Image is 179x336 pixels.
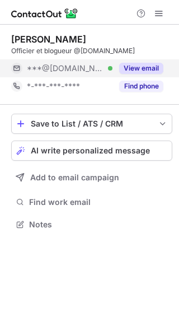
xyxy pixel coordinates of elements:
div: Officier et blogueur @[DOMAIN_NAME] [11,46,172,56]
button: Add to email campaign [11,167,172,188]
button: Find work email [11,194,172,210]
div: [PERSON_NAME] [11,34,86,45]
span: Find work email [29,197,168,207]
span: AI write personalized message [31,146,150,155]
span: ***@[DOMAIN_NAME] [27,63,104,73]
span: Add to email campaign [30,173,119,182]
button: Reveal Button [119,81,163,92]
div: Save to List / ATS / CRM [31,119,153,128]
button: Notes [11,217,172,232]
span: Notes [29,220,168,230]
img: ContactOut v5.3.10 [11,7,78,20]
button: Reveal Button [119,63,163,74]
button: AI write personalized message [11,141,172,161]
button: save-profile-one-click [11,114,172,134]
